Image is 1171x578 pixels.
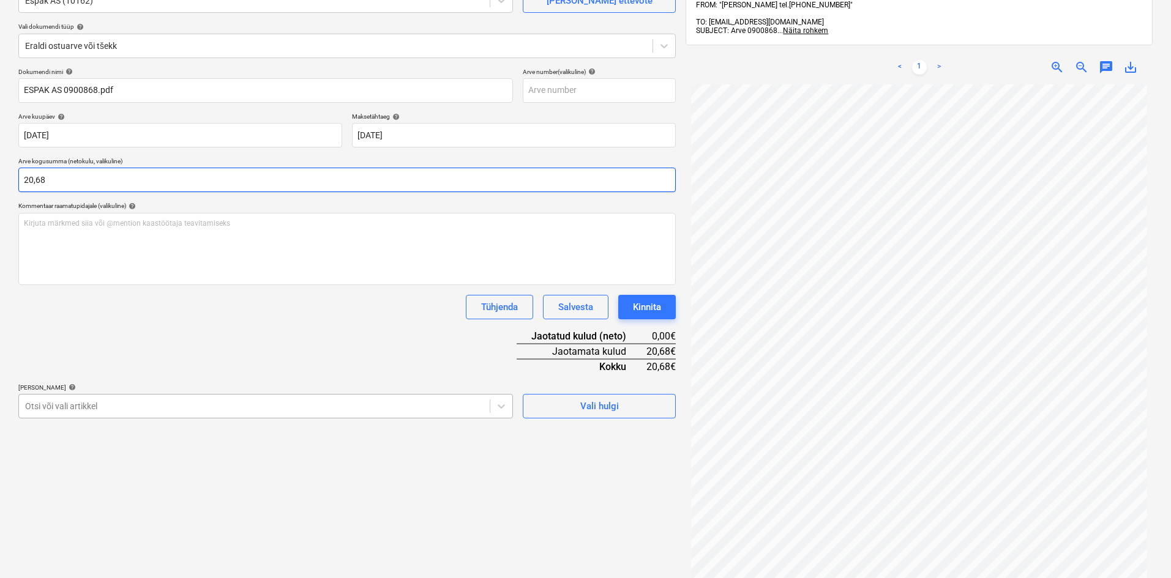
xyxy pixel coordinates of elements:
[932,60,946,75] a: Next page
[481,299,518,315] div: Tühjenda
[646,329,676,344] div: 0,00€
[523,68,676,76] div: Arve number (valikuline)
[352,113,676,120] div: Maksetähtaeg
[18,68,513,76] div: Dokumendi nimi
[63,68,73,75] span: help
[66,383,76,391] span: help
[18,113,342,120] div: Arve kuupäev
[126,202,136,210] span: help
[517,329,645,344] div: Jaotatud kulud (neto)
[523,78,676,103] input: Arve number
[696,26,777,35] span: SUBJECT: Arve 0900868
[1110,519,1171,578] iframe: Chat Widget
[1099,60,1113,75] span: chat
[18,168,676,192] input: Arve kogusumma (netokulu, valikuline)
[696,18,824,26] span: TO: [EMAIL_ADDRESS][DOMAIN_NAME]
[1050,60,1064,75] span: zoom_in
[558,299,593,315] div: Salvesta
[18,157,676,168] p: Arve kogusumma (netokulu, valikuline)
[777,26,828,35] span: ...
[586,68,596,75] span: help
[618,295,676,319] button: Kinnita
[18,383,513,391] div: [PERSON_NAME]
[1123,60,1138,75] span: save_alt
[390,113,400,120] span: help
[55,113,65,120] span: help
[1110,519,1171,578] div: Vestlusvidin
[18,202,676,210] div: Kommentaar raamatupidajale (valikuline)
[646,359,676,374] div: 20,68€
[580,398,619,414] div: Vali hulgi
[892,60,907,75] a: Previous page
[523,394,676,418] button: Vali hulgi
[1074,60,1089,75] span: zoom_out
[74,23,84,31] span: help
[543,295,608,319] button: Salvesta
[696,1,853,9] span: FROM: "[PERSON_NAME] tel.[PHONE_NUMBER]"
[466,295,533,319] button: Tühjenda
[912,60,927,75] a: Page 1 is your current page
[18,78,513,103] input: Dokumendi nimi
[18,23,676,31] div: Vali dokumendi tüüp
[646,344,676,359] div: 20,68€
[633,299,661,315] div: Kinnita
[517,344,645,359] div: Jaotamata kulud
[783,26,828,35] span: Näita rohkem
[517,359,645,374] div: Kokku
[18,123,342,147] input: Arve kuupäeva pole määratud.
[352,123,676,147] input: Tähtaega pole määratud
